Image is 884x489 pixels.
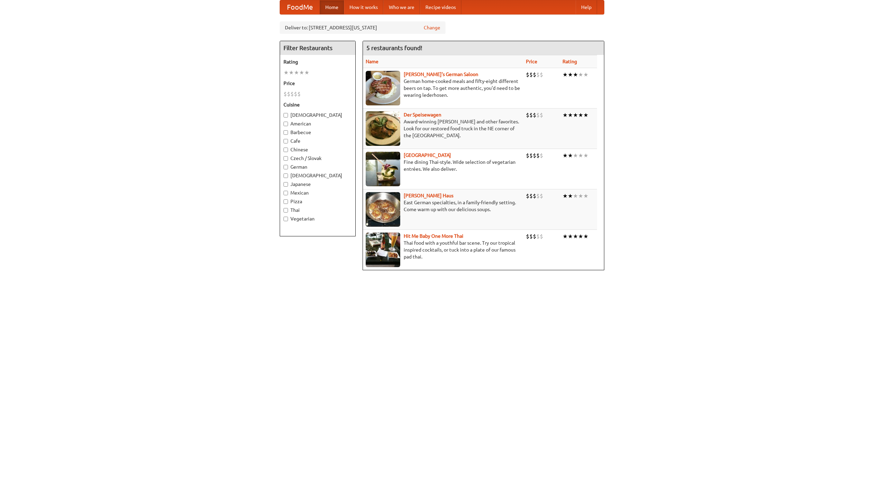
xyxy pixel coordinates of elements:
h5: Price [284,80,352,87]
li: $ [536,233,540,240]
li: $ [526,233,529,240]
li: $ [540,233,543,240]
input: [DEMOGRAPHIC_DATA] [284,173,288,178]
li: $ [287,90,290,98]
p: Fine dining Thai-style. Wide selection of vegetarian entrées. We also deliver. [366,159,520,172]
li: $ [533,233,536,240]
input: Japanese [284,182,288,187]
li: $ [526,111,529,119]
a: Name [366,59,378,64]
li: ★ [299,69,304,76]
li: $ [290,90,294,98]
input: Barbecue [284,130,288,135]
li: $ [529,111,533,119]
li: ★ [284,69,289,76]
h5: Rating [284,58,352,65]
li: $ [540,111,543,119]
li: $ [536,71,540,78]
li: ★ [573,233,578,240]
a: Home [320,0,344,14]
ng-pluralize: 5 restaurants found! [366,45,422,51]
li: $ [526,152,529,159]
li: ★ [578,192,583,200]
li: ★ [289,69,294,76]
li: ★ [583,192,588,200]
div: Deliver to: [STREET_ADDRESS][US_STATE] [280,21,445,34]
input: Cafe [284,139,288,143]
a: Price [526,59,537,64]
li: ★ [578,152,583,159]
label: American [284,120,352,127]
li: ★ [563,71,568,78]
li: $ [294,90,297,98]
label: [DEMOGRAPHIC_DATA] [284,172,352,179]
label: Vegetarian [284,215,352,222]
p: East German specialties, in a family-friendly setting. Come warm up with our delicious soups. [366,199,520,213]
input: Mexican [284,191,288,195]
a: [PERSON_NAME] Haus [404,193,453,198]
li: $ [297,90,301,98]
li: ★ [573,111,578,119]
img: babythai.jpg [366,233,400,267]
li: ★ [568,192,573,200]
li: $ [526,192,529,200]
li: ★ [563,152,568,159]
li: $ [536,111,540,119]
li: ★ [578,233,583,240]
li: ★ [583,233,588,240]
li: ★ [583,111,588,119]
li: $ [536,152,540,159]
li: ★ [583,152,588,159]
label: Pizza [284,198,352,205]
h5: Cuisine [284,101,352,108]
li: ★ [573,152,578,159]
label: Chinese [284,146,352,153]
p: Thai food with a youthful bar scene. Try our tropical inspired cocktails, or tuck into a plate of... [366,239,520,260]
li: $ [533,192,536,200]
label: Japanese [284,181,352,188]
img: speisewagen.jpg [366,111,400,146]
a: [GEOGRAPHIC_DATA] [404,152,451,158]
input: Pizza [284,199,288,204]
label: Czech / Slovak [284,155,352,162]
input: Chinese [284,148,288,152]
input: German [284,165,288,169]
input: [DEMOGRAPHIC_DATA] [284,113,288,117]
li: ★ [563,233,568,240]
p: Award-winning [PERSON_NAME] and other favorites. Look for our restored food truck in the NE corne... [366,118,520,139]
a: How it works [344,0,383,14]
a: Hit Me Baby One More Thai [404,233,463,239]
b: Der Speisewagen [404,112,441,117]
li: ★ [583,71,588,78]
li: ★ [578,111,583,119]
li: ★ [568,111,573,119]
li: $ [540,192,543,200]
li: ★ [563,111,568,119]
li: $ [533,71,536,78]
a: Help [576,0,597,14]
li: $ [533,152,536,159]
label: Barbecue [284,129,352,136]
li: $ [529,192,533,200]
img: satay.jpg [366,152,400,186]
p: German home-cooked meals and fifty-eight different beers on tap. To get more authentic, you'd nee... [366,78,520,98]
label: German [284,163,352,170]
input: Vegetarian [284,217,288,221]
a: [PERSON_NAME]'s German Saloon [404,72,478,77]
a: Rating [563,59,577,64]
label: Mexican [284,189,352,196]
li: ★ [568,152,573,159]
li: $ [529,152,533,159]
li: $ [540,71,543,78]
li: $ [529,233,533,240]
li: $ [533,111,536,119]
label: [DEMOGRAPHIC_DATA] [284,112,352,119]
li: $ [540,152,543,159]
label: Thai [284,207,352,214]
li: ★ [304,69,309,76]
input: Czech / Slovak [284,156,288,161]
